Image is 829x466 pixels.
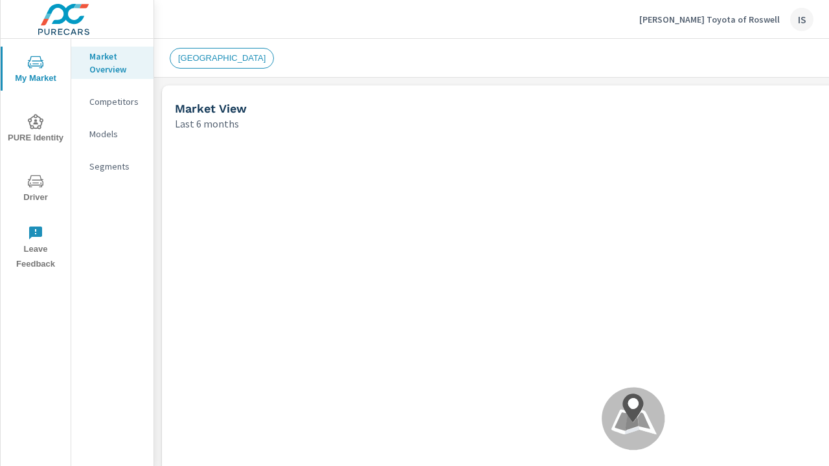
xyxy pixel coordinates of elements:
[71,92,153,111] div: Competitors
[170,53,273,63] span: [GEOGRAPHIC_DATA]
[89,95,143,108] p: Competitors
[790,8,813,31] div: IS
[5,225,67,272] span: Leave Feedback
[175,116,239,131] p: Last 6 months
[5,114,67,146] span: PURE Identity
[639,14,780,25] p: [PERSON_NAME] Toyota of Roswell
[71,157,153,176] div: Segments
[71,47,153,79] div: Market Overview
[175,102,247,115] h5: Market View
[1,39,71,277] div: nav menu
[5,54,67,86] span: My Market
[71,124,153,144] div: Models
[89,128,143,140] p: Models
[5,173,67,205] span: Driver
[89,50,143,76] p: Market Overview
[89,160,143,173] p: Segments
